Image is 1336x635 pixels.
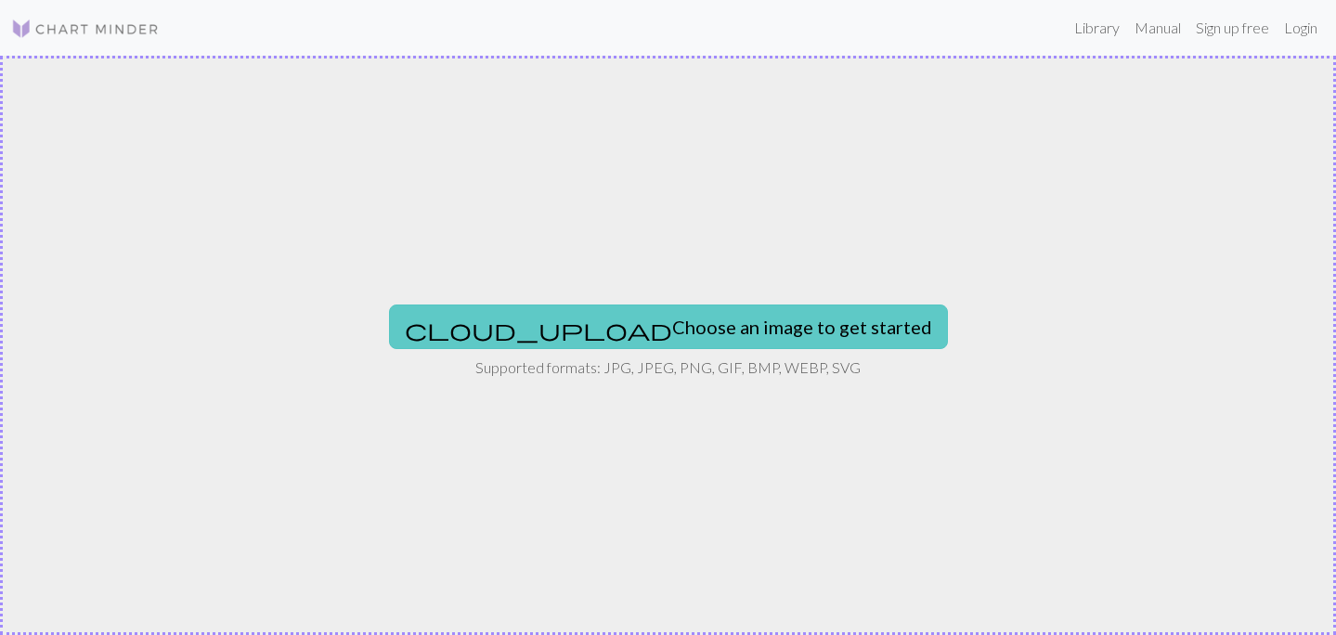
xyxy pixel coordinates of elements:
[1067,9,1127,46] a: Library
[389,305,948,349] button: Choose an image to get started
[405,317,672,343] span: cloud_upload
[11,18,160,40] img: Logo
[1188,9,1277,46] a: Sign up free
[1277,9,1325,46] a: Login
[1127,9,1188,46] a: Manual
[475,356,861,379] p: Supported formats: JPG, JPEG, PNG, GIF, BMP, WEBP, SVG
